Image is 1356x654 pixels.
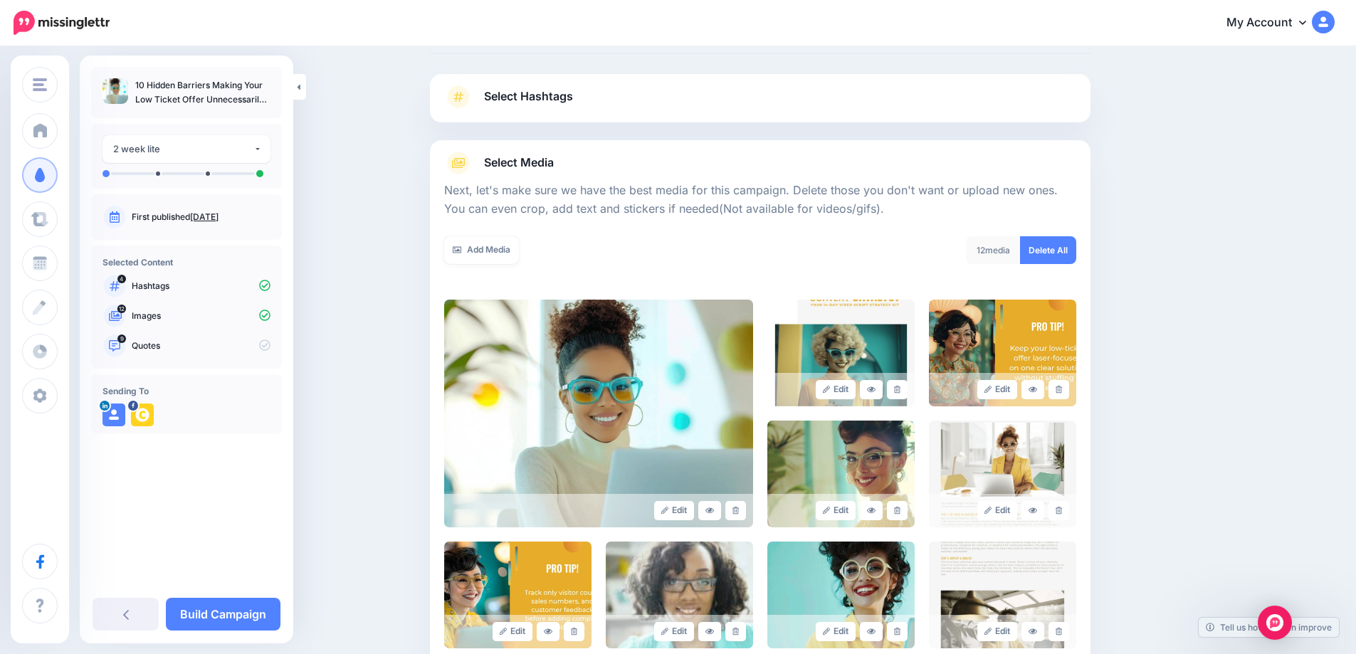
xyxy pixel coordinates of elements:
button: 2 week lite [103,135,270,163]
span: 12 [117,305,126,313]
img: a50c641d2aa46ce7bc2bdb02e1c076aa_large.jpg [929,421,1076,527]
img: 2cbdf212b7248f9135356357d41c9efb_large.jpg [929,542,1076,648]
a: Edit [816,501,856,520]
img: menu.png [33,78,47,91]
p: Images [132,310,270,322]
a: Tell us how we can improve [1199,618,1339,637]
p: First published [132,211,270,223]
img: 6d56c3301ad521ab9c15e3120e97bff7_large.jpg [767,542,915,648]
span: Select Media [484,153,554,172]
p: Quotes [132,339,270,352]
img: e45d513ea9a07c573830cd62631186d1_large.jpg [444,300,753,527]
a: Edit [977,380,1018,399]
a: Edit [654,622,695,641]
img: 5260607feb38d51233ca41630ab0ce23_large.jpg [767,421,915,527]
a: Edit [816,380,856,399]
a: Edit [493,622,533,641]
span: Select Hashtags [484,87,573,106]
img: 046649eadffd9e96402a6cc7722ebde1_large.jpg [606,542,753,648]
a: Delete All [1020,236,1076,264]
a: Edit [654,501,695,520]
p: 10 Hidden Barriers Making Your Low Ticket Offer Unnecessarily Complex [135,78,270,107]
img: 196676706_108571301444091_499029507392834038_n-bsa103351.png [131,404,154,426]
div: 2 week lite [113,141,253,157]
p: Hashtags [132,280,270,292]
div: media [966,236,1021,264]
div: Open Intercom Messenger [1258,606,1292,640]
img: Missinglettr [14,11,110,35]
span: 12 [977,245,985,255]
a: Add Media [444,236,519,264]
a: Select Hashtags [444,85,1076,122]
img: user_default_image.png [103,404,125,426]
h4: Selected Content [103,257,270,268]
a: Select Media [444,152,1076,174]
img: 66314453d7582d0b79b897851d13615d_large.jpg [767,300,915,406]
a: [DATE] [190,211,219,222]
p: Next, let's make sure we have the best media for this campaign. Delete those you don't want or up... [444,181,1076,218]
img: d780b3e80ab9079f97769625d39087bd_large.jpg [929,300,1076,406]
span: 9 [117,334,126,343]
img: 5c6bc1c1ae8de0829066ca78a62a6bfd_large.jpg [444,542,592,648]
a: Edit [977,501,1018,520]
a: Edit [977,622,1018,641]
h4: Sending To [103,386,270,396]
span: 4 [117,275,126,283]
a: My Account [1212,6,1335,41]
img: e45d513ea9a07c573830cd62631186d1_thumb.jpg [103,78,128,104]
a: Edit [816,622,856,641]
